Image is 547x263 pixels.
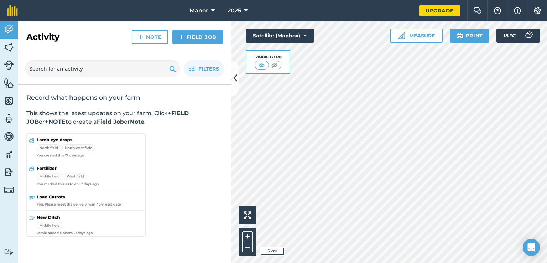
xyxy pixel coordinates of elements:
img: fieldmargin Logo [7,5,18,16]
img: svg+xml;base64,PD94bWwgdmVyc2lvbj0iMS4wIiBlbmNvZGluZz0idXRmLTgiPz4KPCEtLSBHZW5lcmF0b3I6IEFkb2JlIE... [4,167,14,177]
img: svg+xml;base64,PHN2ZyB4bWxucz0iaHR0cDovL3d3dy53My5vcmcvMjAwMC9zdmciIHdpZHRoPSIxNCIgaGVpZ2h0PSIyNC... [179,33,184,41]
p: This shows the latest updates on your farm. Click or to create a or . [26,109,223,126]
img: svg+xml;base64,PD94bWwgdmVyc2lvbj0iMS4wIiBlbmNvZGluZz0idXRmLTgiPz4KPCEtLSBHZW5lcmF0b3I6IEFkb2JlIE... [4,131,14,142]
img: svg+xml;base64,PHN2ZyB4bWxucz0iaHR0cDovL3d3dy53My5vcmcvMjAwMC9zdmciIHdpZHRoPSIxNyIgaGVpZ2h0PSIxNy... [514,6,521,15]
img: Ruler icon [398,32,405,39]
button: – [242,242,253,252]
img: svg+xml;base64,PHN2ZyB4bWxucz0iaHR0cDovL3d3dy53My5vcmcvMjAwMC9zdmciIHdpZHRoPSI1NiIgaGVpZ2h0PSI2MC... [4,42,14,53]
a: Upgrade [419,5,460,16]
img: Four arrows, one pointing top left, one top right, one bottom right and the last bottom left [244,211,251,219]
img: svg+xml;base64,PD94bWwgdmVyc2lvbj0iMS4wIiBlbmNvZGluZz0idXRmLTgiPz4KPCEtLSBHZW5lcmF0b3I6IEFkb2JlIE... [4,113,14,124]
div: Open Intercom Messenger [523,239,540,256]
h2: Activity [26,31,59,43]
img: svg+xml;base64,PD94bWwgdmVyc2lvbj0iMS4wIiBlbmNvZGluZz0idXRmLTgiPz4KPCEtLSBHZW5lcmF0b3I6IEFkb2JlIE... [4,185,14,195]
button: 18 °C [496,29,540,43]
img: svg+xml;base64,PHN2ZyB4bWxucz0iaHR0cDovL3d3dy53My5vcmcvMjAwMC9zdmciIHdpZHRoPSIxOSIgaGVpZ2h0PSIyNC... [456,31,463,40]
strong: +NOTE [45,118,66,125]
img: svg+xml;base64,PHN2ZyB4bWxucz0iaHR0cDovL3d3dy53My5vcmcvMjAwMC9zdmciIHdpZHRoPSI1NiIgaGVpZ2h0PSI2MC... [4,96,14,106]
input: Search for an activity [25,60,180,77]
button: Measure [390,29,443,43]
strong: Field Job [97,118,124,125]
button: Satellite (Mapbox) [246,29,314,43]
img: svg+xml;base64,PHN2ZyB4bWxucz0iaHR0cDovL3d3dy53My5vcmcvMjAwMC9zdmciIHdpZHRoPSI1MCIgaGVpZ2h0PSI0MC... [270,62,279,69]
img: svg+xml;base64,PD94bWwgdmVyc2lvbj0iMS4wIiBlbmNvZGluZz0idXRmLTgiPz4KPCEtLSBHZW5lcmF0b3I6IEFkb2JlIE... [521,29,536,43]
img: svg+xml;base64,PHN2ZyB4bWxucz0iaHR0cDovL3d3dy53My5vcmcvMjAwMC9zdmciIHdpZHRoPSIxNCIgaGVpZ2h0PSIyNC... [138,33,143,41]
span: 18 ° C [504,29,516,43]
span: 2025 [228,6,241,15]
a: Field Job [172,30,223,44]
button: + [242,231,253,242]
img: svg+xml;base64,PHN2ZyB4bWxucz0iaHR0cDovL3d3dy53My5vcmcvMjAwMC9zdmciIHdpZHRoPSI1MCIgaGVpZ2h0PSI0MC... [257,62,266,69]
a: Note [132,30,168,44]
img: A cog icon [533,7,542,14]
button: Print [450,29,490,43]
img: Two speech bubbles overlapping with the left bubble in the forefront [473,7,482,14]
strong: Note [130,118,144,125]
img: svg+xml;base64,PHN2ZyB4bWxucz0iaHR0cDovL3d3dy53My5vcmcvMjAwMC9zdmciIHdpZHRoPSIxOSIgaGVpZ2h0PSIyNC... [169,65,176,73]
img: A question mark icon [493,7,502,14]
button: Filters [184,60,224,77]
span: Manor [189,6,208,15]
div: Visibility: On [255,54,282,60]
img: svg+xml;base64,PHN2ZyB4bWxucz0iaHR0cDovL3d3dy53My5vcmcvMjAwMC9zdmciIHdpZHRoPSI1NiIgaGVpZ2h0PSI2MC... [4,78,14,88]
span: Filters [198,65,219,73]
h2: Record what happens on your farm [26,93,223,102]
img: svg+xml;base64,PD94bWwgdmVyc2lvbj0iMS4wIiBlbmNvZGluZz0idXRmLTgiPz4KPCEtLSBHZW5lcmF0b3I6IEFkb2JlIE... [4,149,14,160]
img: svg+xml;base64,PD94bWwgdmVyc2lvbj0iMS4wIiBlbmNvZGluZz0idXRmLTgiPz4KPCEtLSBHZW5lcmF0b3I6IEFkb2JlIE... [4,60,14,70]
img: svg+xml;base64,PD94bWwgdmVyc2lvbj0iMS4wIiBlbmNvZGluZz0idXRmLTgiPz4KPCEtLSBHZW5lcmF0b3I6IEFkb2JlIE... [4,24,14,35]
img: svg+xml;base64,PD94bWwgdmVyc2lvbj0iMS4wIiBlbmNvZGluZz0idXRmLTgiPz4KPCEtLSBHZW5lcmF0b3I6IEFkb2JlIE... [4,248,14,255]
